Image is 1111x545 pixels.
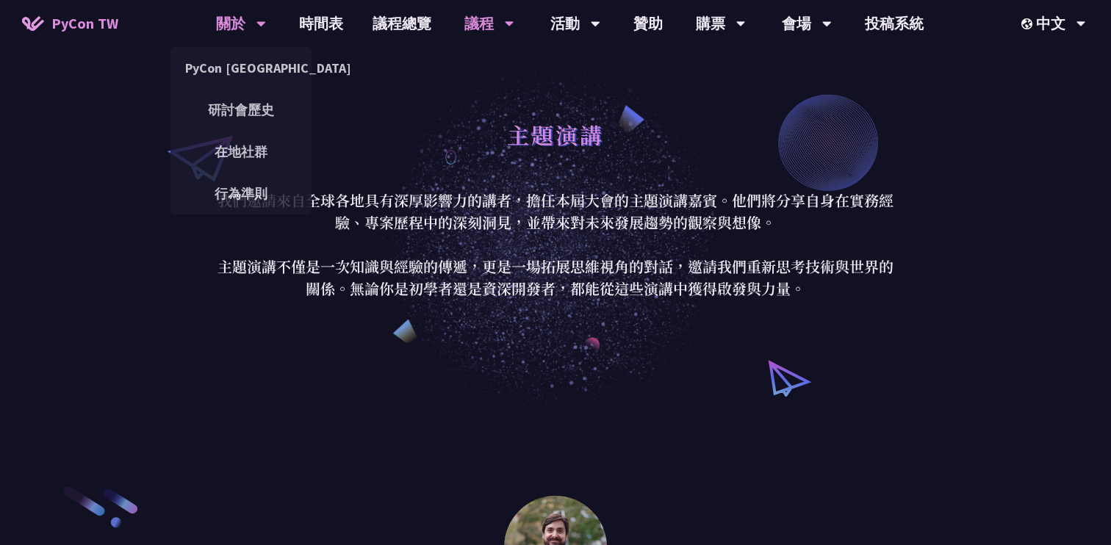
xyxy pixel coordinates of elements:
[22,16,44,31] img: Home icon of PyCon TW 2025
[170,93,312,127] a: 研討會歷史
[507,112,604,156] h1: 主題演講
[1021,18,1036,29] img: Locale Icon
[170,176,312,211] a: 行為準則
[170,51,312,85] a: PyCon [GEOGRAPHIC_DATA]
[214,190,897,300] p: 我們邀請來自全球各地具有深厚影響力的講者，擔任本屆大會的主題演講嘉賓。他們將分享自身在實務經驗、專案歷程中的深刻洞見，並帶來對未來發展趨勢的觀察與想像。 主題演講不僅是一次知識與經驗的傳遞，更是...
[170,134,312,169] a: 在地社群
[51,12,118,35] span: PyCon TW
[7,5,133,42] a: PyCon TW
